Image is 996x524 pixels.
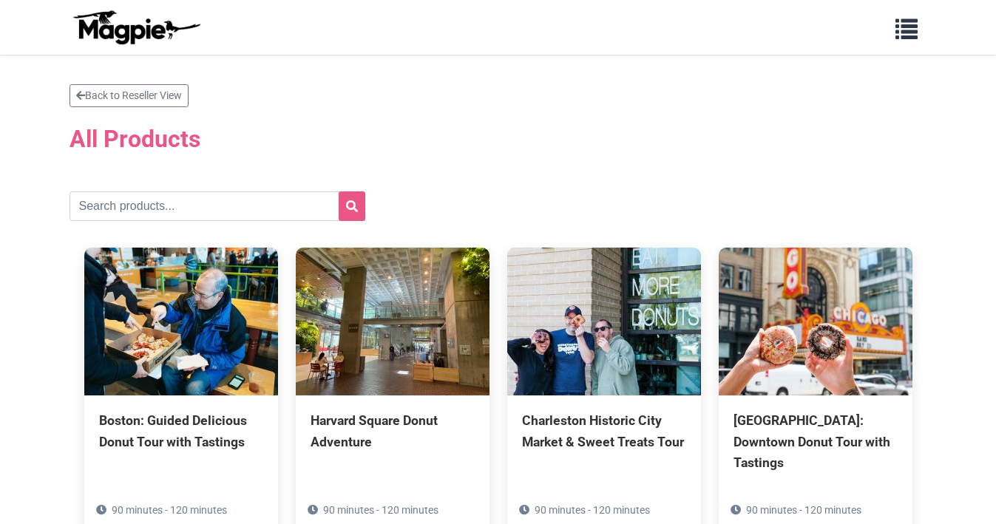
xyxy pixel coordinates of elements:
img: Chicago: Downtown Donut Tour with Tastings [719,248,912,395]
img: logo-ab69f6fb50320c5b225c76a69d11143b.png [70,10,203,45]
h2: All Products [70,116,927,162]
img: Charleston Historic City Market & Sweet Treats Tour [507,248,701,395]
img: Harvard Square Donut Adventure [296,248,489,395]
span: 90 minutes - 120 minutes [535,504,650,516]
div: [GEOGRAPHIC_DATA]: Downtown Donut Tour with Tastings [734,410,898,472]
div: Charleston Historic City Market & Sweet Treats Tour [522,410,686,452]
div: Boston: Guided Delicious Donut Tour with Tastings [99,410,263,452]
span: 90 minutes - 120 minutes [112,504,227,516]
a: Boston: Guided Delicious Donut Tour with Tastings 90 minutes - 120 minutes [84,248,278,518]
span: 90 minutes - 120 minutes [323,504,438,516]
a: Charleston Historic City Market & Sweet Treats Tour 90 minutes - 120 minutes [507,248,701,518]
span: 90 minutes - 120 minutes [746,504,861,516]
a: Harvard Square Donut Adventure 90 minutes - 120 minutes [296,248,489,518]
img: Boston: Guided Delicious Donut Tour with Tastings [84,248,278,395]
div: Harvard Square Donut Adventure [311,410,475,452]
input: Search products... [70,191,365,221]
a: Back to Reseller View [70,84,189,107]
